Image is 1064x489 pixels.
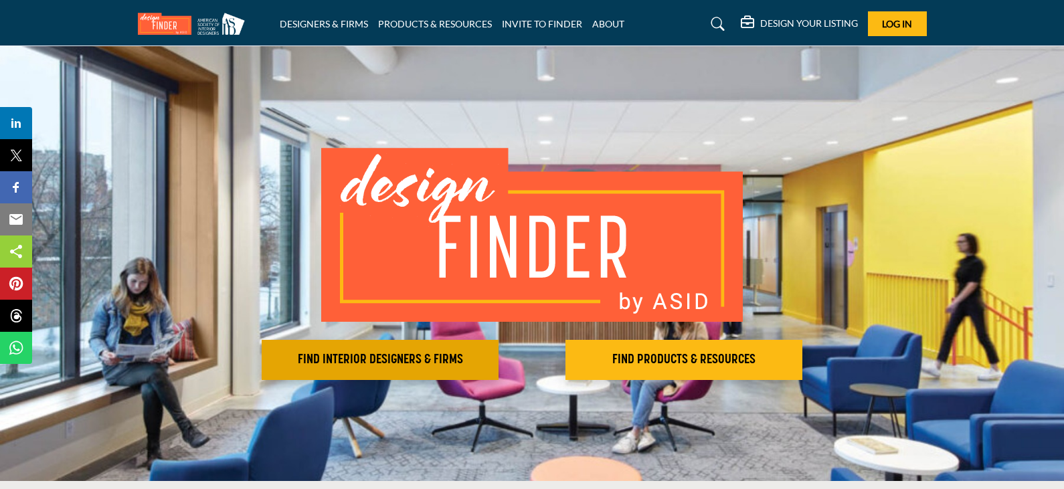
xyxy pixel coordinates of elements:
span: Log In [882,18,912,29]
button: FIND INTERIOR DESIGNERS & FIRMS [262,340,499,380]
a: Search [698,13,733,35]
a: DESIGNERS & FIRMS [280,18,368,29]
a: ABOUT [592,18,624,29]
a: PRODUCTS & RESOURCES [378,18,492,29]
img: Site Logo [138,13,252,35]
a: INVITE TO FINDER [502,18,582,29]
h5: DESIGN YOUR LISTING [760,17,858,29]
div: DESIGN YOUR LISTING [741,16,858,32]
button: FIND PRODUCTS & RESOURCES [565,340,802,380]
h2: FIND PRODUCTS & RESOURCES [569,352,798,368]
button: Log In [868,11,927,36]
img: image [321,148,743,322]
h2: FIND INTERIOR DESIGNERS & FIRMS [266,352,495,368]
